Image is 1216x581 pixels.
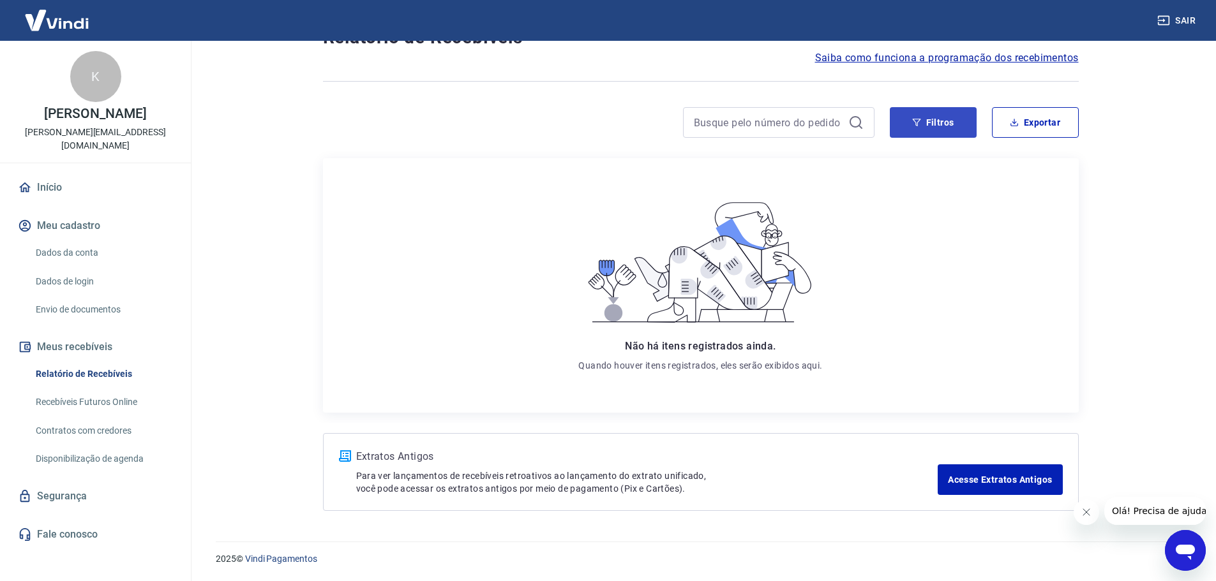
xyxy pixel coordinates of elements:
[356,469,938,495] p: Para ver lançamentos de recebíveis retroativos ao lançamento do extrato unificado, você pode aces...
[70,51,121,102] div: K
[31,361,176,387] a: Relatório de Recebíveis
[890,107,977,138] button: Filtros
[15,520,176,548] a: Fale conosco
[339,450,351,462] img: ícone
[938,464,1062,495] a: Acesse Extratos Antigos
[31,240,176,266] a: Dados da conta
[31,297,176,323] a: Envio de documentos
[15,482,176,510] a: Segurança
[694,113,843,132] input: Busque pelo número do pedido
[10,126,181,152] p: [PERSON_NAME][EMAIL_ADDRESS][DOMAIN_NAME]
[31,268,176,295] a: Dados de login
[31,446,176,472] a: Disponibilização de agenda
[1104,497,1206,525] iframe: Mensagem da empresa
[15,212,176,240] button: Meu cadastro
[31,418,176,444] a: Contratos com credores
[1165,530,1206,571] iframe: Botão para abrir a janela de mensagens
[992,107,1079,138] button: Exportar
[8,9,107,19] span: Olá! Precisa de ajuda?
[216,552,1185,566] p: 2025 ©
[625,340,776,352] span: Não há itens registrados ainda.
[15,173,176,202] a: Início
[578,359,822,372] p: Quando houver itens registrados, eles serão exibidos aqui.
[15,333,176,361] button: Meus recebíveis
[815,50,1079,66] a: Saiba como funciona a programação dos recebimentos
[245,554,317,564] a: Vindi Pagamentos
[1155,9,1201,33] button: Sair
[44,107,146,121] p: [PERSON_NAME]
[15,1,98,40] img: Vindi
[1074,499,1099,525] iframe: Fechar mensagem
[31,389,176,415] a: Recebíveis Futuros Online
[356,449,938,464] p: Extratos Antigos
